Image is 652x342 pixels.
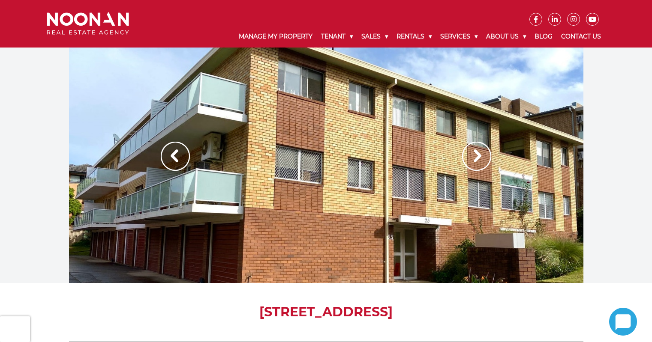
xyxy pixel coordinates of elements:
h1: [STREET_ADDRESS] [69,304,583,320]
a: Services [436,26,482,48]
a: Blog [530,26,557,48]
img: Arrow slider [462,142,491,171]
a: Tenant [317,26,357,48]
a: Sales [357,26,392,48]
a: Rentals [392,26,436,48]
img: Noonan Real Estate Agency [47,12,129,35]
a: About Us [482,26,530,48]
a: Manage My Property [234,26,317,48]
img: Arrow slider [161,142,190,171]
a: Contact Us [557,26,605,48]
